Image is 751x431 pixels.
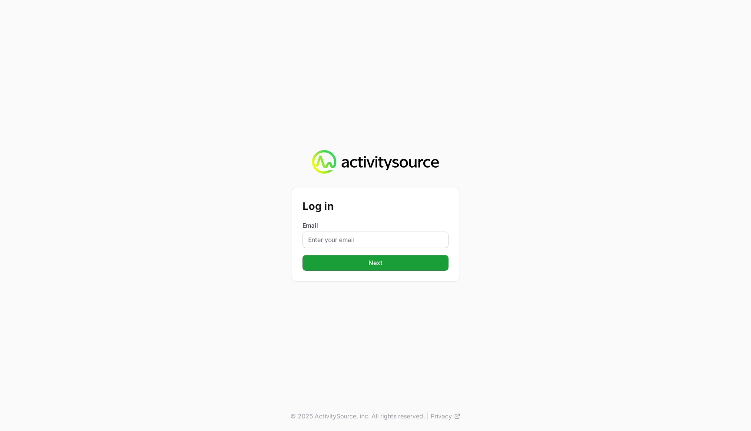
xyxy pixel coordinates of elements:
[369,258,382,268] span: Next
[302,232,449,248] input: Enter your email
[302,221,449,230] label: Email
[302,199,449,214] h2: Log in
[302,255,449,271] button: Next
[312,150,439,174] img: Activity Source
[427,412,429,421] span: |
[290,412,425,421] p: © 2025 ActivitySource, inc. All rights reserved.
[431,412,461,421] a: Privacy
